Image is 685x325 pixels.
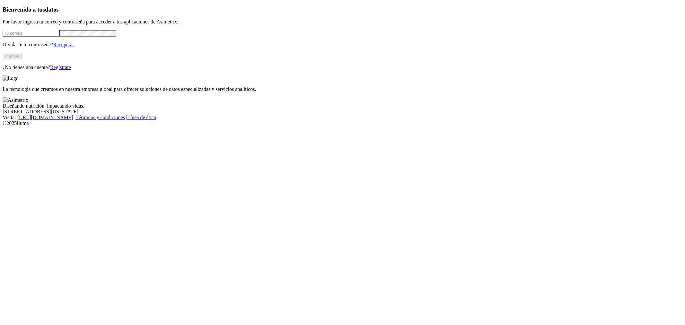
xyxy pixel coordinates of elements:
p: Por favor ingresa tu correo y contraseña para acceder a tus aplicaciones de Asimetrix: [3,19,682,25]
img: Logo [3,75,19,81]
div: © 2025 Iluma [3,120,682,126]
a: Línea de ética [127,115,156,120]
p: ¿No tienes una cuenta? [3,65,682,70]
a: [URL][DOMAIN_NAME] [17,115,73,120]
a: Regístrate [50,65,71,70]
button: Ingresa [3,53,22,59]
p: Olvidaste tu contraseña? [3,42,682,48]
div: Diseñando nutrición, impactando vidas. [3,103,682,109]
a: Términos y condiciones [75,115,125,120]
div: Visita : | | [3,115,682,120]
span: datos [45,6,59,13]
p: La tecnología que creamos en nuestra empresa global para ofrecer soluciones de datos especializad... [3,86,682,92]
h3: Bienvenido a tus [3,6,682,13]
img: Asimetrix [3,97,28,103]
div: [STREET_ADDRESS][US_STATE]. [3,109,682,115]
input: Tu correo [3,30,59,37]
a: Recuperar [53,42,74,47]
